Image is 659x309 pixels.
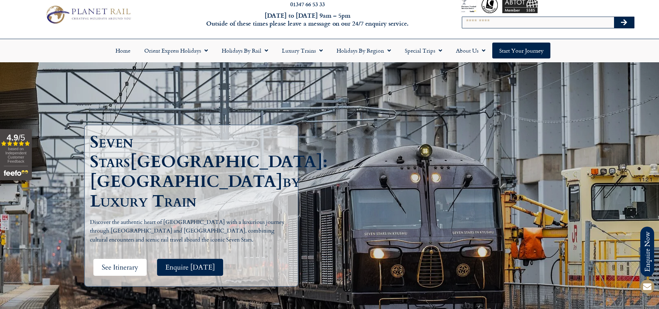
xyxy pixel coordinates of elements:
a: Start your Journey [492,43,550,58]
span: [GEOGRAPHIC_DATA]: [130,151,328,173]
a: See Itinerary [93,259,147,276]
span: [GEOGRAPHIC_DATA] [90,170,283,193]
span: by Luxury Train [90,170,301,212]
span: Enquire [DATE] [165,263,215,272]
a: Holidays by Rail [215,43,275,58]
nav: Menu [3,43,656,58]
button: Search [614,17,634,28]
a: Orient Express Holidays [137,43,215,58]
a: Luxury Trains [275,43,330,58]
a: Home [109,43,137,58]
h6: [DATE] to [DATE] 9am – 5pm Outside of these times please leave a message on our 24/7 enquiry serv... [177,11,438,28]
span: See Itinerary [102,263,138,272]
img: Planet Rail Train Holidays Logo [43,3,133,26]
p: Discover the authentic heart of [GEOGRAPHIC_DATA] with a luxurious journey through [GEOGRAPHIC_DA... [90,218,287,245]
a: About Us [449,43,492,58]
a: Special Trips [398,43,449,58]
a: Enquire [DATE] [157,259,223,276]
h1: Seven Stars [90,132,287,211]
a: Holidays by Region [330,43,398,58]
